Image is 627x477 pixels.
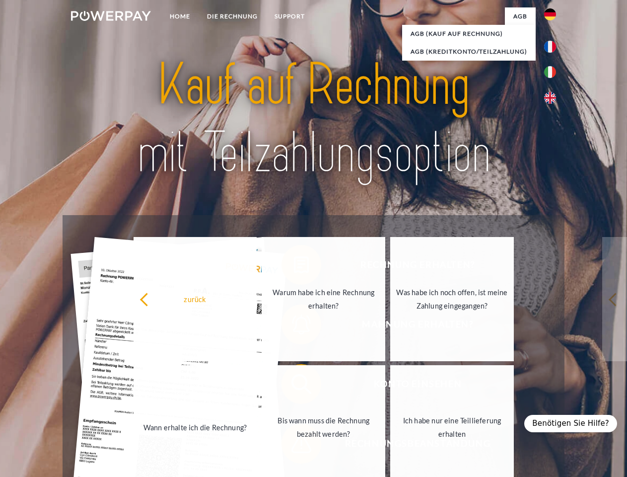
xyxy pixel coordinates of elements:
[402,25,536,43] a: AGB (Kauf auf Rechnung)
[139,292,251,306] div: zurück
[544,92,556,104] img: en
[544,8,556,20] img: de
[71,11,151,21] img: logo-powerpay-white.svg
[524,415,617,432] div: Benötigen Sie Hilfe?
[268,414,379,441] div: Bis wann muss die Rechnung bezahlt werden?
[396,286,508,313] div: Was habe ich noch offen, ist meine Zahlung eingegangen?
[396,414,508,441] div: Ich habe nur eine Teillieferung erhalten
[390,237,514,361] a: Was habe ich noch offen, ist meine Zahlung eingegangen?
[161,7,199,25] a: Home
[139,420,251,434] div: Wann erhalte ich die Rechnung?
[544,41,556,53] img: fr
[199,7,266,25] a: DIE RECHNUNG
[268,286,379,313] div: Warum habe ich eine Rechnung erhalten?
[505,7,536,25] a: agb
[402,43,536,61] a: AGB (Kreditkonto/Teilzahlung)
[95,48,532,190] img: title-powerpay_de.svg
[266,7,313,25] a: SUPPORT
[544,66,556,78] img: it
